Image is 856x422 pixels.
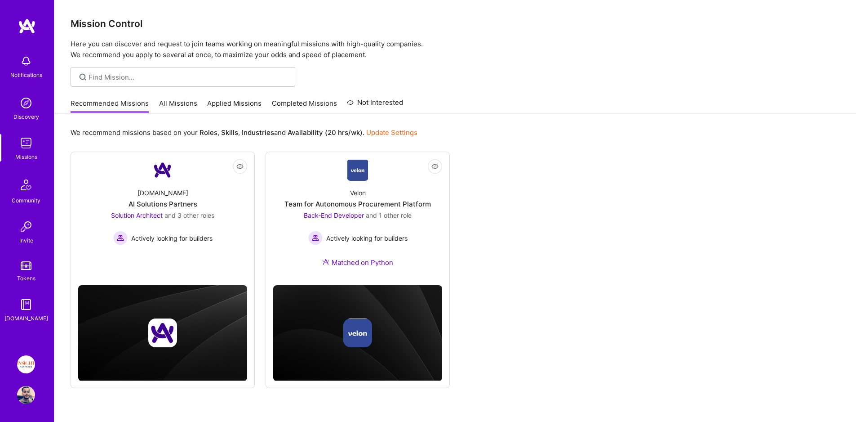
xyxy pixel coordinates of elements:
[347,97,403,113] a: Not Interested
[15,152,37,162] div: Missions
[322,258,393,267] div: Matched on Python
[137,188,188,198] div: [DOMAIN_NAME]
[152,159,173,181] img: Company Logo
[4,314,48,323] div: [DOMAIN_NAME]
[111,211,163,219] span: Solution Architect
[71,99,149,113] a: Recommended Missions
[159,99,197,113] a: All Missions
[89,72,288,82] input: overall type: UNKNOWN_TYPE server type: NO_SERVER_DATA heuristic type: UNKNOWN_TYPE label: Find M...
[308,231,323,245] img: Actively looking for builders
[15,355,37,373] a: Insight Partners: Data & AI - Sourcing
[347,159,368,181] img: Company Logo
[17,274,35,283] div: Tokens
[18,18,36,34] img: logo
[17,386,35,404] img: User Avatar
[10,70,42,80] div: Notifications
[207,99,262,113] a: Applied Missions
[129,199,197,209] div: AI Solutions Partners
[78,285,247,381] img: cover
[131,233,213,243] span: Actively looking for builders
[15,174,37,196] img: Community
[350,188,366,198] div: Velon
[288,128,363,137] b: Availability (20 hrs/wk)
[366,128,417,137] a: Update Settings
[12,196,40,205] div: Community
[272,99,337,113] a: Completed Missions
[242,128,274,137] b: Industries
[236,163,244,170] i: icon EyeClosed
[13,112,39,121] div: Discovery
[15,386,37,404] a: User Avatar
[164,211,214,219] span: and 3 other roles
[221,128,238,137] b: Skills
[71,18,840,29] h3: Mission Control
[431,163,439,170] i: icon EyeClosed
[78,72,88,82] i: icon SearchGrey
[326,233,408,243] span: Actively looking for builders
[17,134,35,152] img: teamwork
[78,159,247,266] a: Company Logo[DOMAIN_NAME]AI Solutions PartnersSolution Architect and 3 other rolesActively lookin...
[17,94,35,112] img: discovery
[366,211,412,219] span: and 1 other role
[71,128,417,137] p: We recommend missions based on your , , and .
[19,236,33,245] div: Invite
[322,258,329,265] img: Ateam Purple Icon
[21,261,31,270] img: tokens
[17,296,35,314] img: guide book
[71,39,840,60] p: Here you can discover and request to join teams working on meaningful missions with high-quality ...
[113,231,128,245] img: Actively looking for builders
[343,319,372,347] img: Company logo
[17,218,35,236] img: Invite
[284,199,431,209] div: Team for Autonomous Procurement Platform
[148,319,177,347] img: Company logo
[17,52,35,70] img: bell
[17,355,35,373] img: Insight Partners: Data & AI - Sourcing
[273,285,442,381] img: cover
[200,128,217,137] b: Roles
[273,159,442,278] a: Company LogoVelonTeam for Autonomous Procurement PlatformBack-End Developer and 1 other roleActiv...
[304,211,364,219] span: Back-End Developer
